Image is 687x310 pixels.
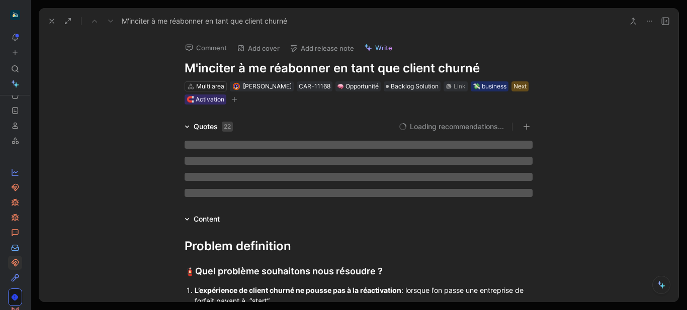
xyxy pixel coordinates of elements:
[195,285,533,306] div: : lorsque l’on passe une entreprise de forfait payant à “start”
[185,266,195,276] span: 🧯
[185,60,533,76] h1: M'inciter à me réabonner en tant que client churné
[243,82,292,90] span: [PERSON_NAME]
[335,81,381,91] div: 🧠Opportunité
[10,10,20,20] img: Carbo
[8,8,22,22] button: Carbo
[187,94,224,105] div: 🧲 Activation
[181,121,237,133] div: Quotes22
[399,121,504,133] button: Loading recommendations...
[360,41,397,55] button: Write
[196,81,224,91] div: Multi area
[473,81,506,91] div: 💸 business
[337,81,379,91] div: Opportunité
[181,213,224,225] div: Content
[454,81,466,91] div: Link
[375,43,392,52] span: Write
[194,121,233,133] div: Quotes
[181,41,231,55] button: Comment
[232,41,284,55] button: Add cover
[384,81,441,91] div: Backlog Solution
[185,237,533,255] div: Problem definition
[299,81,330,91] div: CAR-11168
[185,264,533,278] div: Quel problème souhaitons nous résoudre ?
[285,41,359,55] button: Add release note
[391,81,439,91] span: Backlog Solution
[195,286,401,294] strong: L’expérience de client churné ne pousse pas à la réactivation
[222,122,233,132] div: 22
[513,81,527,91] div: Next
[122,15,287,27] span: M'inciter à me réabonner en tant que client churné
[194,213,220,225] div: Content
[337,83,343,89] img: 🧠
[233,84,239,89] img: avatar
